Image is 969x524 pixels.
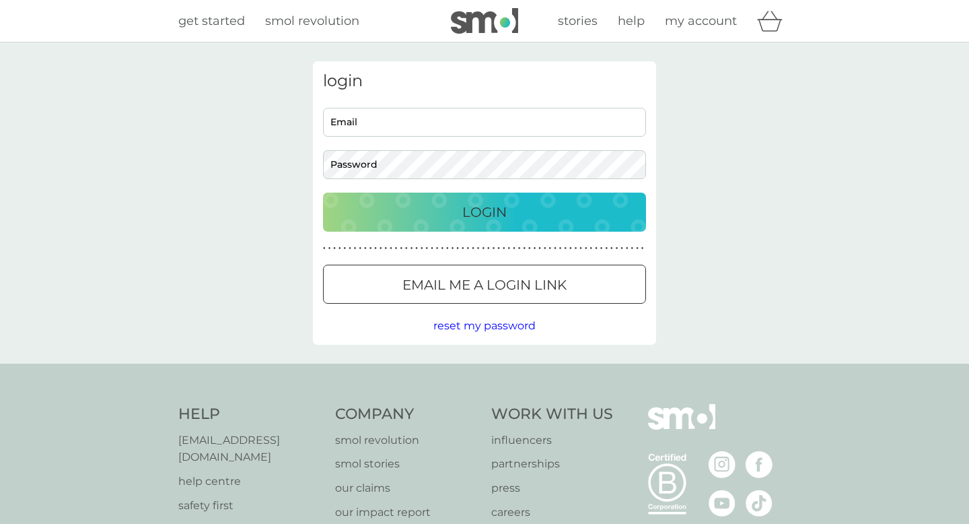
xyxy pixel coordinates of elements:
[491,455,613,473] a: partnerships
[559,245,562,252] p: ●
[446,245,449,252] p: ●
[648,404,715,450] img: smol
[523,245,526,252] p: ●
[323,71,646,91] h3: login
[497,245,500,252] p: ●
[600,245,603,252] p: ●
[335,432,478,449] a: smol revolution
[333,245,336,252] p: ●
[518,245,521,252] p: ●
[487,245,490,252] p: ●
[323,193,646,232] button: Login
[328,245,331,252] p: ●
[364,245,367,252] p: ●
[178,473,322,490] p: help centre
[513,245,515,252] p: ●
[323,265,646,304] button: Email me a login link
[265,11,359,31] a: smol revolution
[491,432,613,449] a: influencers
[178,497,322,515] a: safety first
[605,245,608,252] p: ●
[538,245,541,252] p: ●
[402,274,567,296] p: Email me a login link
[585,245,587,252] p: ●
[757,7,791,34] div: basket
[575,245,577,252] p: ●
[709,490,735,517] img: visit the smol Youtube page
[467,245,470,252] p: ●
[618,11,645,31] a: help
[395,245,398,252] p: ●
[436,245,439,252] p: ●
[400,245,402,252] p: ●
[636,245,639,252] p: ●
[558,13,598,28] span: stories
[746,451,773,478] img: visit the smol Facebook page
[335,480,478,497] a: our claims
[431,245,433,252] p: ●
[528,245,531,252] p: ●
[433,317,536,335] button: reset my password
[426,245,429,252] p: ●
[178,432,322,466] a: [EMAIL_ADDRESS][DOMAIN_NAME]
[618,13,645,28] span: help
[335,455,478,473] a: smol stories
[616,245,618,252] p: ●
[452,245,454,252] p: ●
[641,245,644,252] p: ●
[477,245,480,252] p: ●
[626,245,629,252] p: ●
[544,245,546,252] p: ●
[335,504,478,521] a: our impact report
[482,245,485,252] p: ●
[265,13,359,28] span: smol revolution
[354,245,357,252] p: ●
[554,245,557,252] p: ●
[374,245,377,252] p: ●
[558,11,598,31] a: stories
[405,245,408,252] p: ●
[335,404,478,425] h4: Company
[493,245,495,252] p: ●
[462,201,507,223] p: Login
[421,245,423,252] p: ●
[456,245,459,252] p: ●
[631,245,634,252] p: ●
[620,245,623,252] p: ●
[344,245,347,252] p: ●
[595,245,598,252] p: ●
[433,319,536,332] span: reset my password
[338,245,341,252] p: ●
[472,245,474,252] p: ●
[564,245,567,252] p: ●
[549,245,552,252] p: ●
[709,451,735,478] img: visit the smol Instagram page
[359,245,361,252] p: ●
[534,245,536,252] p: ●
[665,13,737,28] span: my account
[178,404,322,425] h4: Help
[665,11,737,31] a: my account
[508,245,511,252] p: ●
[746,490,773,517] img: visit the smol Tiktok page
[178,11,245,31] a: get started
[579,245,582,252] p: ●
[390,245,392,252] p: ●
[491,504,613,521] a: careers
[491,480,613,497] a: press
[380,245,382,252] p: ●
[590,245,593,252] p: ●
[451,8,518,34] img: smol
[410,245,413,252] p: ●
[349,245,351,252] p: ●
